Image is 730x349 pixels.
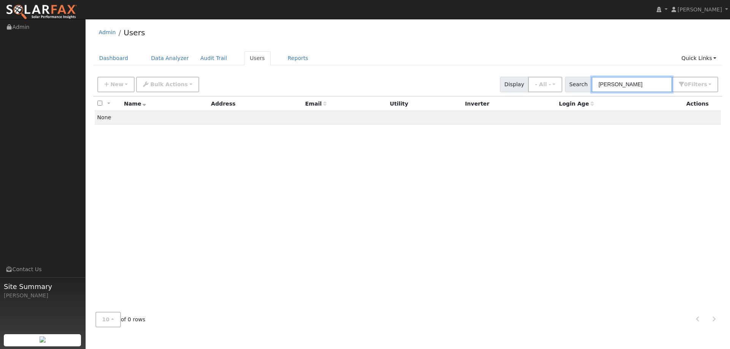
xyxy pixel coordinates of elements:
a: Audit Trail [195,51,233,65]
a: Users [124,28,145,37]
button: Bulk Actions [136,77,199,92]
div: Utility [390,100,460,108]
span: Email [305,101,327,107]
a: Dashboard [94,51,134,65]
span: [PERSON_NAME] [678,6,722,13]
span: Name [124,101,146,107]
a: Data Analyzer [145,51,195,65]
img: SolarFax [6,4,77,20]
button: - All - [528,77,562,92]
span: New [110,81,123,87]
div: Inverter [465,100,554,108]
a: Users [244,51,271,65]
div: Actions [686,100,718,108]
input: Search [592,77,672,92]
span: s [704,81,707,87]
span: Bulk Actions [150,81,188,87]
span: Display [500,77,528,92]
span: Site Summary [4,281,81,292]
button: 0Filters [672,77,718,92]
span: of 0 rows [95,312,146,327]
div: Address [211,100,300,108]
span: Search [565,77,592,92]
a: Reports [282,51,314,65]
span: Filter [688,81,707,87]
span: 10 [102,316,110,322]
span: Days since last login [559,101,594,107]
a: Quick Links [676,51,722,65]
button: New [97,77,135,92]
td: None [95,111,721,125]
button: 10 [95,312,121,327]
div: [PERSON_NAME] [4,292,81,300]
img: retrieve [40,336,46,343]
a: Admin [99,29,116,35]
